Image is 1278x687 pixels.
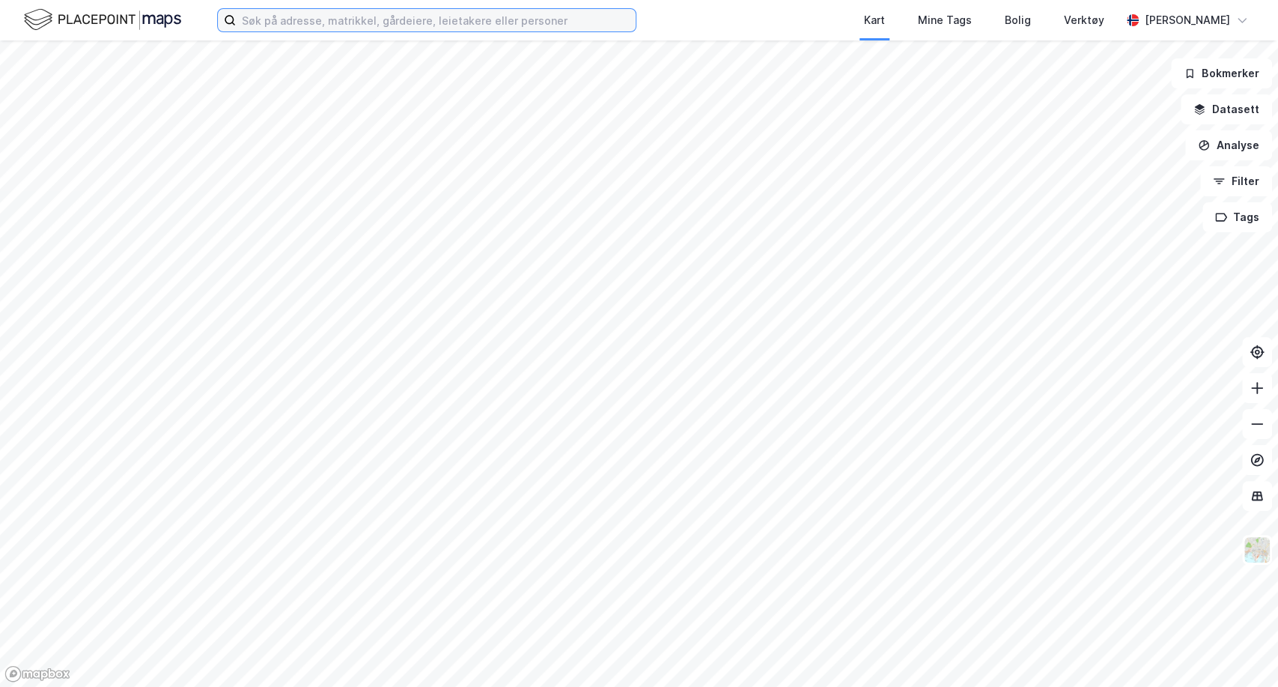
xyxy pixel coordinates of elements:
input: Søk på adresse, matrikkel, gårdeiere, leietakere eller personer [236,9,636,31]
div: Bolig [1005,11,1031,29]
div: Kart [864,11,885,29]
div: Verktøy [1064,11,1104,29]
div: [PERSON_NAME] [1145,11,1230,29]
img: logo.f888ab2527a4732fd821a326f86c7f29.svg [24,7,181,33]
div: Kontrollprogram for chat [1203,615,1278,687]
div: Mine Tags [918,11,972,29]
iframe: Chat Widget [1203,615,1278,687]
